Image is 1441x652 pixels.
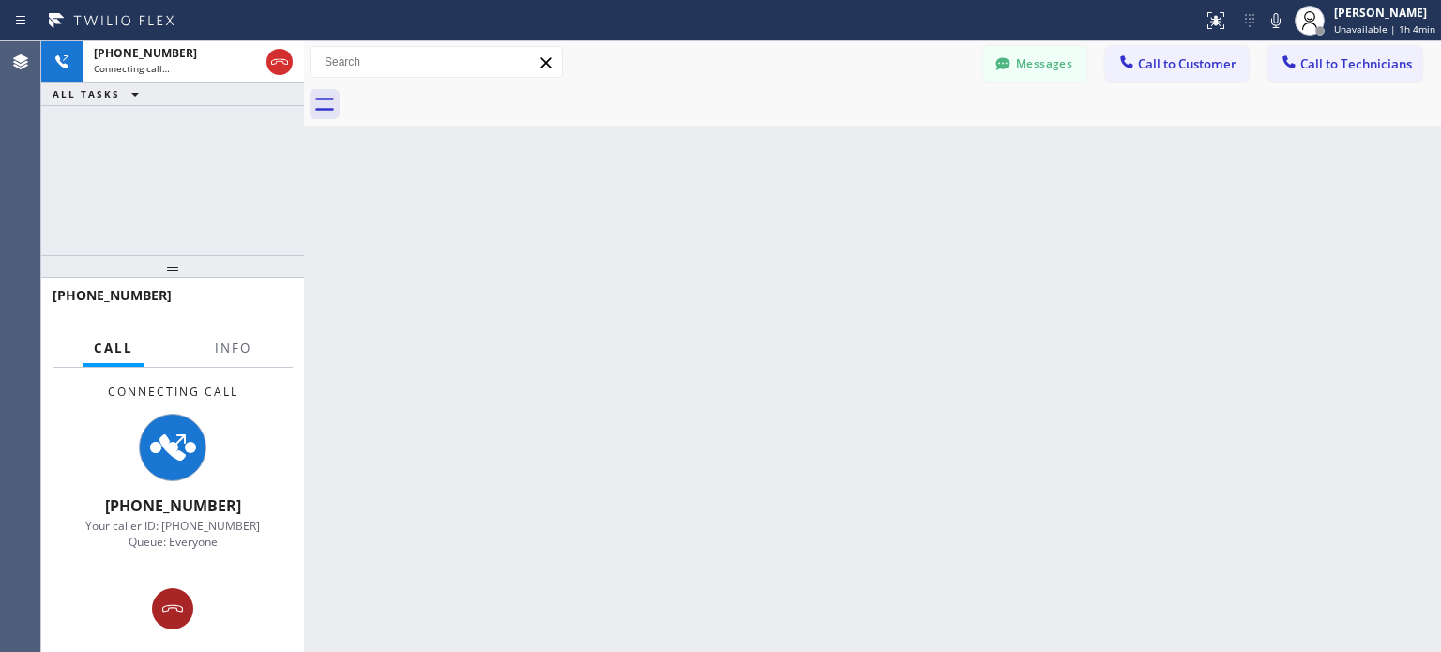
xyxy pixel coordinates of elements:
[53,286,172,304] span: [PHONE_NUMBER]
[1334,5,1435,21] div: [PERSON_NAME]
[108,384,238,400] span: Connecting Call
[204,330,263,367] button: Info
[1300,55,1412,72] span: Call to Technicians
[53,87,120,100] span: ALL TASKS
[266,49,293,75] button: Hang up
[105,495,241,516] span: [PHONE_NUMBER]
[94,340,133,356] span: Call
[94,62,170,75] span: Connecting call…
[1267,46,1422,82] button: Call to Technicians
[94,45,197,61] span: [PHONE_NUMBER]
[83,330,144,367] button: Call
[1334,23,1435,36] span: Unavailable | 1h 4min
[152,588,193,629] button: Hang up
[85,518,260,550] span: Your caller ID: [PHONE_NUMBER] Queue: Everyone
[1138,55,1236,72] span: Call to Customer
[1105,46,1249,82] button: Call to Customer
[311,47,562,77] input: Search
[215,340,251,356] span: Info
[983,46,1086,82] button: Messages
[1263,8,1289,34] button: Mute
[41,83,158,105] button: ALL TASKS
